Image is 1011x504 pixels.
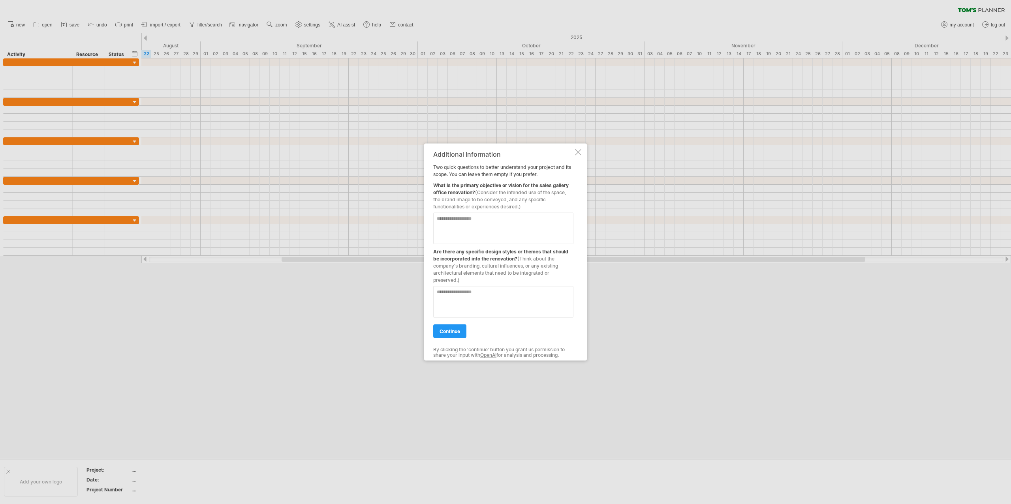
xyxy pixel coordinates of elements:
[433,324,466,338] a: continue
[433,347,573,358] div: By clicking the 'continue' button you grant us permission to share your input with for analysis a...
[433,189,566,209] span: (Consider the intended use of the space, the brand image to be conveyed, and any specific functio...
[480,352,496,358] a: OpenAI
[433,178,573,210] div: What is the primary objective or vision for the sales gallery office renovation?
[433,150,573,354] div: Two quick questions to better understand your project and its scope. You can leave them empty if ...
[433,244,573,283] div: Are there any specific design styles or themes that should be incorporated into the renovation?
[433,150,573,157] div: Additional information
[440,328,460,334] span: continue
